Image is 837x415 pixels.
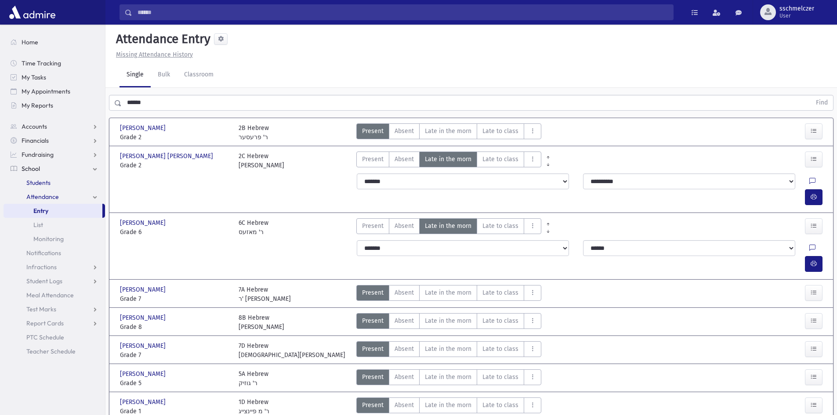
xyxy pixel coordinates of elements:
[26,277,62,285] span: Student Logs
[395,288,414,297] span: Absent
[26,319,64,327] span: Report Cards
[120,218,167,227] span: [PERSON_NAME]
[116,51,193,58] u: Missing Attendance History
[362,316,384,325] span: Present
[26,333,64,341] span: PTC Schedule
[120,379,230,388] span: Grade 5
[4,56,105,70] a: Time Tracking
[120,63,151,87] a: Single
[356,218,541,237] div: AttTypes
[356,313,541,332] div: AttTypes
[26,179,51,187] span: Students
[4,260,105,274] a: Infractions
[4,316,105,330] a: Report Cards
[482,126,518,136] span: Late to class
[4,274,105,288] a: Student Logs
[395,316,414,325] span: Absent
[120,350,230,360] span: Grade 7
[120,294,230,303] span: Grade 7
[120,285,167,294] span: [PERSON_NAME]
[4,119,105,134] a: Accounts
[22,73,46,81] span: My Tasks
[4,35,105,49] a: Home
[120,322,230,332] span: Grade 8
[425,316,471,325] span: Late in the morn
[4,218,105,232] a: List
[33,207,48,215] span: Entry
[425,344,471,354] span: Late in the morn
[4,98,105,112] a: My Reports
[26,291,74,299] span: Meal Attendance
[22,123,47,130] span: Accounts
[362,126,384,136] span: Present
[779,5,814,12] span: sschmelczer
[4,134,105,148] a: Financials
[7,4,58,21] img: AdmirePro
[26,263,57,271] span: Infractions
[811,95,833,110] button: Find
[112,32,210,47] h5: Attendance Entry
[151,63,177,87] a: Bulk
[239,123,269,142] div: 2B Hebrew ר' פרעסער
[33,235,64,243] span: Monitoring
[239,341,345,360] div: 7D Hebrew [DEMOGRAPHIC_DATA][PERSON_NAME]
[22,137,49,144] span: Financials
[356,341,541,360] div: AttTypes
[4,288,105,302] a: Meal Attendance
[177,63,221,87] a: Classroom
[120,227,230,237] span: Grade 6
[395,344,414,354] span: Absent
[362,401,384,410] span: Present
[356,123,541,142] div: AttTypes
[26,193,59,201] span: Attendance
[395,372,414,382] span: Absent
[395,221,414,231] span: Absent
[120,133,230,142] span: Grade 2
[120,123,167,133] span: [PERSON_NAME]
[4,344,105,358] a: Teacher Schedule
[26,347,76,355] span: Teacher Schedule
[482,372,518,382] span: Late to class
[395,126,414,136] span: Absent
[112,51,193,58] a: Missing Attendance History
[425,401,471,410] span: Late in the morn
[22,38,38,46] span: Home
[362,221,384,231] span: Present
[425,155,471,164] span: Late in the morn
[4,330,105,344] a: PTC Schedule
[425,126,471,136] span: Late in the morn
[26,249,61,257] span: Notifications
[132,4,673,20] input: Search
[120,397,167,407] span: [PERSON_NAME]
[362,288,384,297] span: Present
[482,155,518,164] span: Late to class
[239,152,284,170] div: 2C Hebrew [PERSON_NAME]
[425,372,471,382] span: Late in the morn
[22,59,61,67] span: Time Tracking
[395,401,414,410] span: Absent
[120,369,167,379] span: [PERSON_NAME]
[395,155,414,164] span: Absent
[356,285,541,303] div: AttTypes
[26,305,56,313] span: Test Marks
[120,341,167,350] span: [PERSON_NAME]
[362,344,384,354] span: Present
[4,84,105,98] a: My Appointments
[120,313,167,322] span: [PERSON_NAME]
[239,313,284,332] div: 8B Hebrew [PERSON_NAME]
[482,316,518,325] span: Late to class
[120,161,230,170] span: Grade 2
[33,221,43,229] span: List
[239,285,291,303] div: 7A Hebrew ר' [PERSON_NAME]
[4,176,105,190] a: Students
[239,218,268,237] div: 6C Hebrew ר' מאזעס
[362,372,384,382] span: Present
[425,221,471,231] span: Late in the morn
[22,151,54,159] span: Fundraising
[22,165,40,173] span: School
[4,162,105,176] a: School
[4,232,105,246] a: Monitoring
[356,152,541,170] div: AttTypes
[22,101,53,109] span: My Reports
[482,288,518,297] span: Late to class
